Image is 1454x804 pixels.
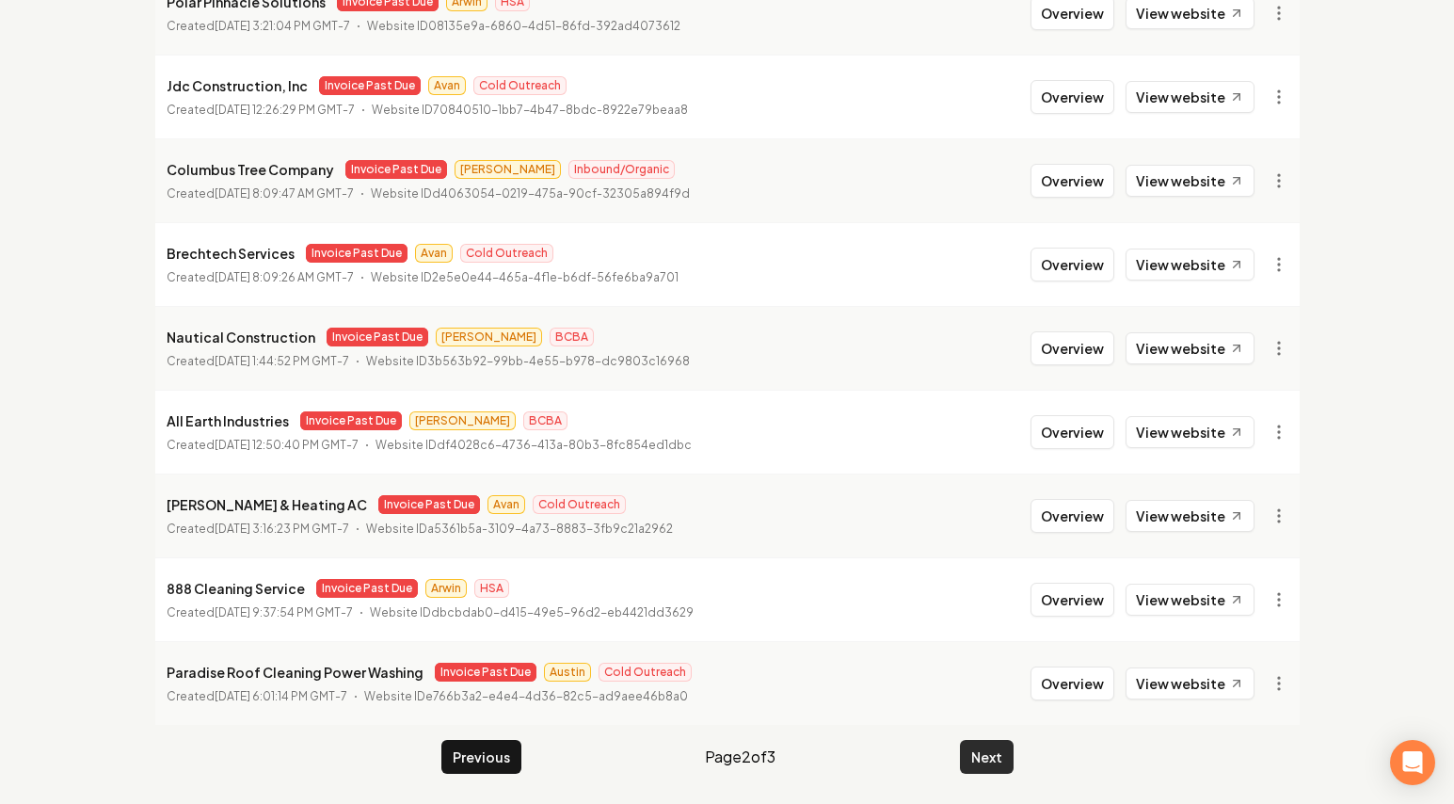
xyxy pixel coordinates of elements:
button: Overview [1031,80,1114,114]
span: Cold Outreach [460,244,553,263]
p: Created [167,436,359,455]
a: View website [1126,584,1254,616]
span: Inbound/Organic [568,160,675,179]
div: Open Intercom Messenger [1390,740,1435,785]
a: View website [1126,667,1254,699]
span: Invoice Past Due [435,663,536,682]
time: [DATE] 3:21:04 PM GMT-7 [215,19,350,33]
time: [DATE] 3:16:23 PM GMT-7 [215,522,349,536]
p: Brechtech Services [167,242,295,265]
span: Avan [487,495,525,514]
p: Columbus Tree Company [167,158,334,181]
span: HSA [474,579,509,598]
button: Overview [1031,331,1114,365]
button: Overview [1031,499,1114,533]
p: Jdc Construction, Inc [167,74,308,97]
p: [PERSON_NAME] & Heating AC [167,493,367,516]
span: BCBA [550,328,594,346]
button: Previous [441,740,521,774]
span: Invoice Past Due [319,76,421,95]
p: Website ID d4063054-0219-475a-90cf-32305a894f9d [371,185,690,203]
p: Created [167,185,354,203]
p: Created [167,268,354,287]
span: Invoice Past Due [327,328,428,346]
p: Created [167,603,353,622]
button: Overview [1031,667,1114,700]
span: Cold Outreach [599,663,692,682]
span: BCBA [523,411,567,430]
p: Created [167,17,350,36]
a: View website [1126,165,1254,197]
span: Arwin [425,579,467,598]
span: Invoice Past Due [306,244,407,263]
p: Website ID 2e5e0e44-465a-4f1e-b6df-56fe6ba9a701 [371,268,679,287]
span: [PERSON_NAME] [436,328,542,346]
a: View website [1126,249,1254,281]
button: Overview [1031,248,1114,281]
span: Cold Outreach [473,76,567,95]
p: Website ID 70840510-1bb7-4b47-8bdc-8922e79beaa8 [372,101,688,120]
span: Invoice Past Due [316,579,418,598]
p: Website ID df4028c6-4736-413a-80b3-8fc854ed1dbc [375,436,692,455]
time: [DATE] 6:01:14 PM GMT-7 [215,689,347,703]
span: Invoice Past Due [345,160,447,179]
p: 888 Cleaning Service [167,577,305,600]
button: Overview [1031,164,1114,198]
button: Next [960,740,1014,774]
span: Invoice Past Due [378,495,480,514]
time: [DATE] 9:37:54 PM GMT-7 [215,605,353,619]
p: Website ID a5361b5a-3109-4a73-8883-3fb9c21a2962 [366,520,673,539]
p: Created [167,520,349,539]
span: Cold Outreach [533,495,626,514]
a: View website [1126,500,1254,532]
p: Website ID e766b3a2-e4e4-4d36-82c5-ad9aee46b8a0 [364,687,688,706]
button: Overview [1031,415,1114,449]
p: All Earth Industries [167,410,289,432]
a: View website [1126,416,1254,448]
p: Created [167,687,347,706]
span: [PERSON_NAME] [455,160,561,179]
span: Austin [544,663,591,682]
span: Avan [428,76,466,95]
p: Created [167,101,355,120]
p: Created [167,352,349,371]
p: Website ID dbcbdab0-d415-49e5-96d2-eb4421dd3629 [370,603,694,622]
time: [DATE] 1:44:52 PM GMT-7 [215,354,349,368]
time: [DATE] 12:26:29 PM GMT-7 [215,103,355,117]
a: View website [1126,332,1254,364]
time: [DATE] 8:09:26 AM GMT-7 [215,270,354,284]
a: View website [1126,81,1254,113]
p: Nautical Construction [167,326,315,348]
button: Overview [1031,583,1114,617]
p: Website ID 3b563b92-99bb-4e55-b978-dc9803c16968 [366,352,690,371]
p: Paradise Roof Cleaning Power Washing [167,661,423,683]
span: [PERSON_NAME] [409,411,516,430]
span: Page 2 of 3 [705,746,775,768]
time: [DATE] 8:09:47 AM GMT-7 [215,186,354,201]
span: Avan [415,244,453,263]
p: Website ID 08135e9a-6860-4d51-86fd-392ad4073612 [367,17,680,36]
time: [DATE] 12:50:40 PM GMT-7 [215,438,359,452]
span: Invoice Past Due [300,411,402,430]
